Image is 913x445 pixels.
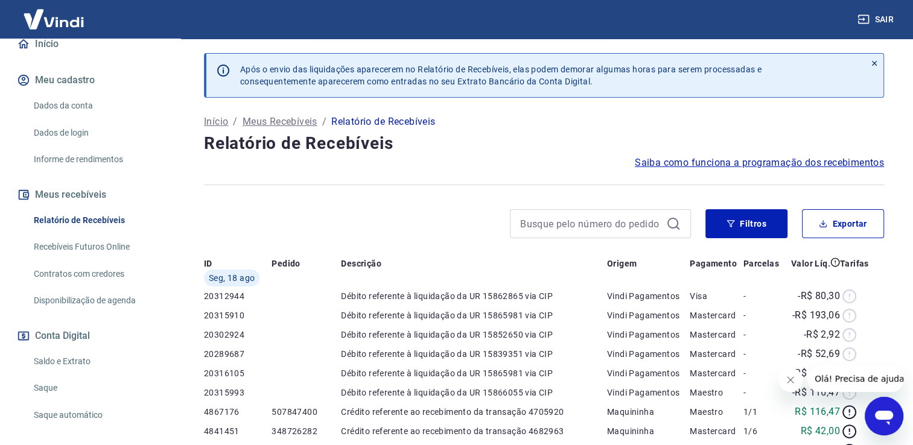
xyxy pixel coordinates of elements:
p: / [233,115,237,129]
p: 20316105 [204,367,272,379]
p: Mastercard [690,367,743,379]
p: Débito referente à liquidação da UR 15866055 via CIP [341,387,607,399]
p: Mastercard [690,425,743,437]
p: Crédito referente ao recebimento da transação 4705920 [341,406,607,418]
p: 20312944 [204,290,272,302]
p: Débito referente à liquidação da UR 15852650 via CIP [341,329,607,341]
p: Mastercard [690,309,743,321]
p: Valor Líq. [791,257,830,270]
img: Vindi [14,1,93,37]
p: Pagamento [690,257,737,270]
p: / [322,115,326,129]
p: Pedido [272,257,300,270]
p: R$ 42,00 [801,424,840,438]
p: Maquininha [607,425,690,437]
a: Disponibilização de agenda [29,288,166,313]
a: Saque automático [29,403,166,428]
p: -R$ 80,30 [798,289,840,303]
a: Dados da conta [29,93,166,118]
a: Dados de login [29,121,166,145]
p: Relatório de Recebíveis [331,115,435,129]
button: Sair [855,8,899,31]
button: Filtros [705,209,787,238]
p: Maestro [690,387,743,399]
a: Saque [29,376,166,400]
a: Meus Recebíveis [243,115,317,129]
input: Busque pelo número do pedido [520,215,661,233]
p: 348726282 [272,425,341,437]
a: Início [204,115,228,129]
p: Débito referente à liquidação da UR 15865981 via CIP [341,367,607,379]
p: 20315910 [204,309,272,321]
p: Crédito referente ao recebimento da transação 4682963 [341,425,607,437]
a: Relatório de Recebíveis [29,208,166,233]
p: Tarifas [840,257,869,270]
p: 20302924 [204,329,272,341]
p: Vindi Pagamentos [607,309,690,321]
iframe: Fechar mensagem [778,368,803,392]
p: Após o envio das liquidações aparecerem no Relatório de Recebíveis, elas podem demorar algumas ho... [240,63,762,87]
p: -R$ 52,69 [798,347,840,361]
p: - [743,387,784,399]
p: 4841451 [204,425,272,437]
p: 507847400 [272,406,341,418]
button: Meu cadastro [14,67,166,93]
p: Débito referente à liquidação da UR 15862865 via CIP [341,290,607,302]
p: Vindi Pagamentos [607,387,690,399]
p: Débito referente à liquidação da UR 15839351 via CIP [341,348,607,360]
p: Vindi Pagamentos [607,290,690,302]
p: Vindi Pagamentos [607,329,690,341]
p: Origem [607,257,637,270]
iframe: Mensagem da empresa [807,365,903,392]
button: Exportar [802,209,884,238]
span: Seg, 18 ago [209,272,255,284]
p: R$ 116,47 [795,405,840,419]
a: Início [14,31,166,57]
iframe: Botão para abrir a janela de mensagens [865,397,903,435]
p: - [743,309,784,321]
a: Recebíveis Futuros Online [29,235,166,259]
p: Vindi Pagamentos [607,348,690,360]
p: ID [204,257,212,270]
p: Visa [690,290,743,302]
a: Contratos com credores [29,262,166,286]
button: Meus recebíveis [14,181,166,208]
span: Olá! Precisa de ajuda? [7,8,101,18]
p: Descrição [341,257,381,270]
p: 20315993 [204,387,272,399]
p: Débito referente à liquidação da UR 15865981 via CIP [341,309,607,321]
p: -R$ 116,47 [792,385,840,400]
p: 20289687 [204,348,272,360]
p: - [743,329,784,341]
p: - [743,348,784,360]
p: Parcelas [743,257,779,270]
a: Saldo e Extrato [29,349,166,374]
h4: Relatório de Recebíveis [204,131,884,156]
p: - [743,367,784,379]
a: Informe de rendimentos [29,147,166,172]
p: Vindi Pagamentos [607,367,690,379]
a: Saiba como funciona a programação dos recebimentos [635,156,884,170]
button: Conta Digital [14,323,166,349]
p: 4867176 [204,406,272,418]
p: - [743,290,784,302]
p: Mastercard [690,348,743,360]
p: 1/1 [743,406,784,418]
p: 1/6 [743,425,784,437]
p: Mastercard [690,329,743,341]
p: -R$ 2,92 [804,327,840,342]
p: -R$ 193,06 [792,308,840,323]
p: Maestro [690,406,743,418]
p: Maquininha [607,406,690,418]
